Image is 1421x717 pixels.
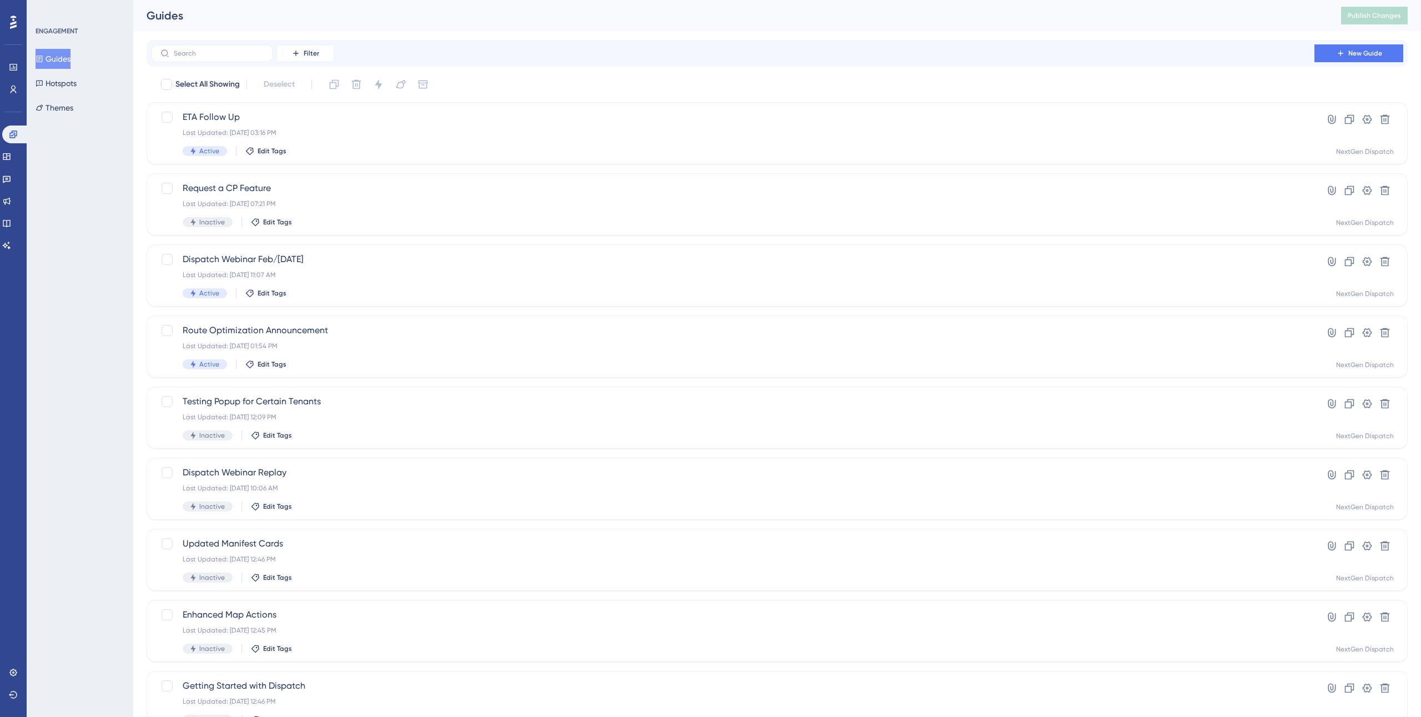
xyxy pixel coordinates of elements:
[183,395,1283,408] span: Testing Popup for Certain Tenants
[183,413,1283,422] div: Last Updated: [DATE] 12:09 PM
[1336,574,1394,583] div: NextGen Dispatch
[199,644,225,653] span: Inactive
[245,289,286,298] button: Edit Tags
[263,502,292,511] span: Edit Tags
[199,289,219,298] span: Active
[183,626,1283,635] div: Last Updated: [DATE] 12:45 PM
[36,49,70,69] button: Guides
[1336,147,1394,156] div: NextGen Dispatch
[1336,432,1394,440] div: NextGen Dispatch
[245,147,286,156] button: Edit Tags
[1341,7,1408,24] button: Publish Changes
[245,360,286,369] button: Edit Tags
[183,111,1283,124] span: ETA Follow Up
[199,147,219,156] span: Active
[1336,645,1394,654] div: NextGen Dispatch
[263,431,292,440] span: Edit Tags
[147,8,1313,23] div: Guides
[183,537,1283,550] span: Updated Manifest Cards
[1314,44,1403,62] button: New Guide
[183,484,1283,493] div: Last Updated: [DATE] 10:06 AM
[183,128,1283,137] div: Last Updated: [DATE] 03:16 PM
[174,49,264,57] input: Search
[183,697,1283,706] div: Last Updated: [DATE] 12:46 PM
[199,218,225,227] span: Inactive
[36,27,78,36] div: ENGAGEMENT
[304,49,319,58] span: Filter
[36,98,73,118] button: Themes
[183,324,1283,337] span: Route Optimization Announcement
[251,644,292,653] button: Edit Tags
[175,78,240,91] span: Select All Showing
[183,199,1283,208] div: Last Updated: [DATE] 07:21 PM
[254,74,305,94] button: Deselect
[1336,218,1394,227] div: NextGen Dispatch
[251,573,292,582] button: Edit Tags
[199,573,225,582] span: Inactive
[258,289,286,298] span: Edit Tags
[199,360,219,369] span: Active
[251,218,292,227] button: Edit Tags
[258,147,286,156] span: Edit Tags
[263,644,292,653] span: Edit Tags
[278,44,333,62] button: Filter
[183,679,1283,693] span: Getting Started with Dispatch
[183,182,1283,195] span: Request a CP Feature
[251,431,292,440] button: Edit Tags
[183,555,1283,564] div: Last Updated: [DATE] 12:46 PM
[1348,49,1382,58] span: New Guide
[183,466,1283,479] span: Dispatch Webinar Replay
[1336,503,1394,512] div: NextGen Dispatch
[183,342,1283,350] div: Last Updated: [DATE] 01:54 PM
[263,218,292,227] span: Edit Tags
[183,253,1283,266] span: Dispatch Webinar Feb/[DATE]
[264,78,295,91] span: Deselect
[251,502,292,511] button: Edit Tags
[199,502,225,511] span: Inactive
[36,73,77,93] button: Hotspots
[1336,289,1394,298] div: NextGen Dispatch
[1336,360,1394,369] div: NextGen Dispatch
[263,573,292,582] span: Edit Tags
[258,360,286,369] span: Edit Tags
[183,270,1283,279] div: Last Updated: [DATE] 11:07 AM
[1348,11,1401,20] span: Publish Changes
[199,431,225,440] span: Inactive
[183,608,1283,621] span: Enhanced Map Actions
